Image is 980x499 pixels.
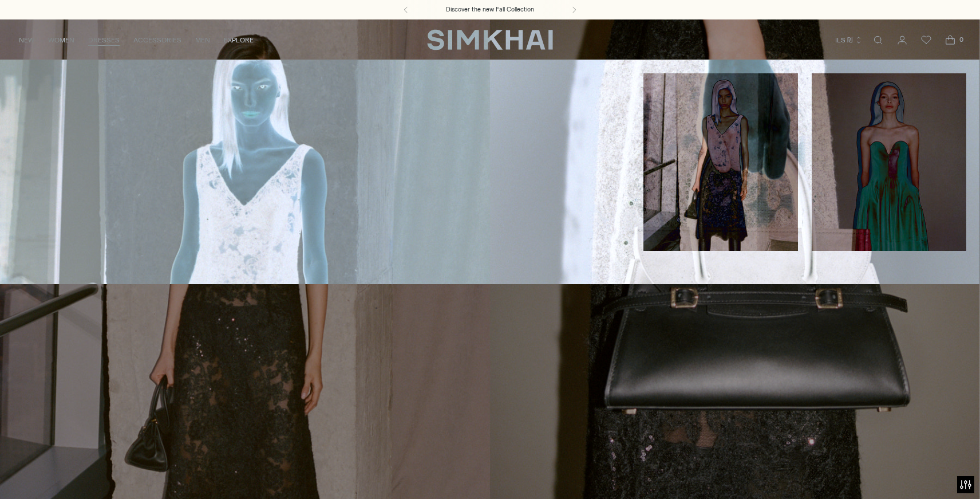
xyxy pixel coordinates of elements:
a: Discover the new Fall Collection [446,5,534,14]
a: EXPLORE [224,27,254,53]
a: Open cart modal [939,29,962,52]
span: 0 [956,34,966,45]
a: Go to the account page [891,29,914,52]
a: DRESSES [88,27,120,53]
a: NEW [19,27,34,53]
a: MEN [195,27,210,53]
a: SIMKHAI [427,29,553,51]
a: ACCESSORIES [133,27,181,53]
a: Wishlist [915,29,938,52]
a: WOMEN [48,27,74,53]
button: ILS ₪ [835,27,863,53]
a: Open search modal [867,29,890,52]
